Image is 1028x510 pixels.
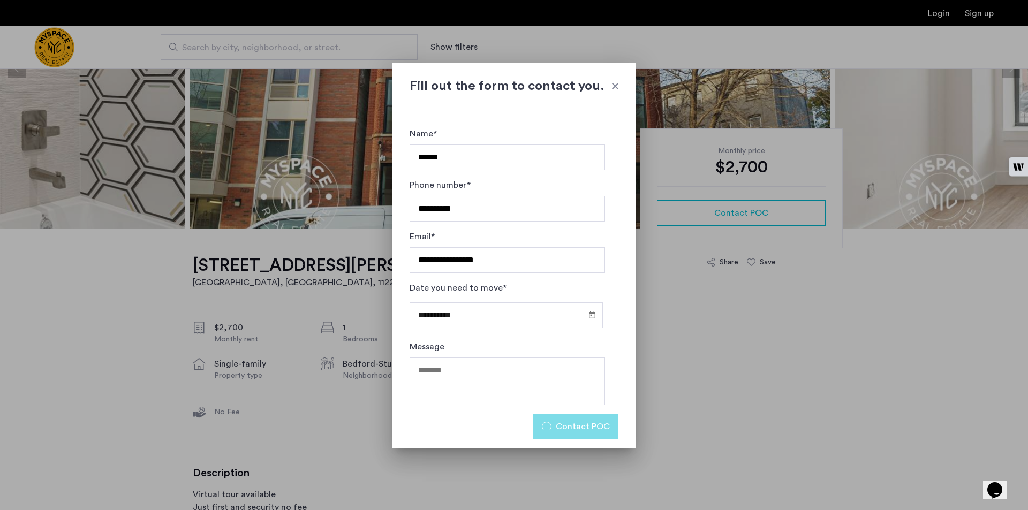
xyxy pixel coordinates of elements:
label: Phone number* [410,179,471,192]
h2: Fill out the form to contact you. [410,77,618,96]
label: Name* [410,127,437,140]
label: Message [410,340,444,353]
label: Date you need to move* [410,281,507,294]
button: Open calendar [586,308,599,321]
iframe: chat widget [983,467,1017,499]
button: button [533,414,618,439]
span: Contact POC [556,420,610,433]
label: Email* [410,230,435,243]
